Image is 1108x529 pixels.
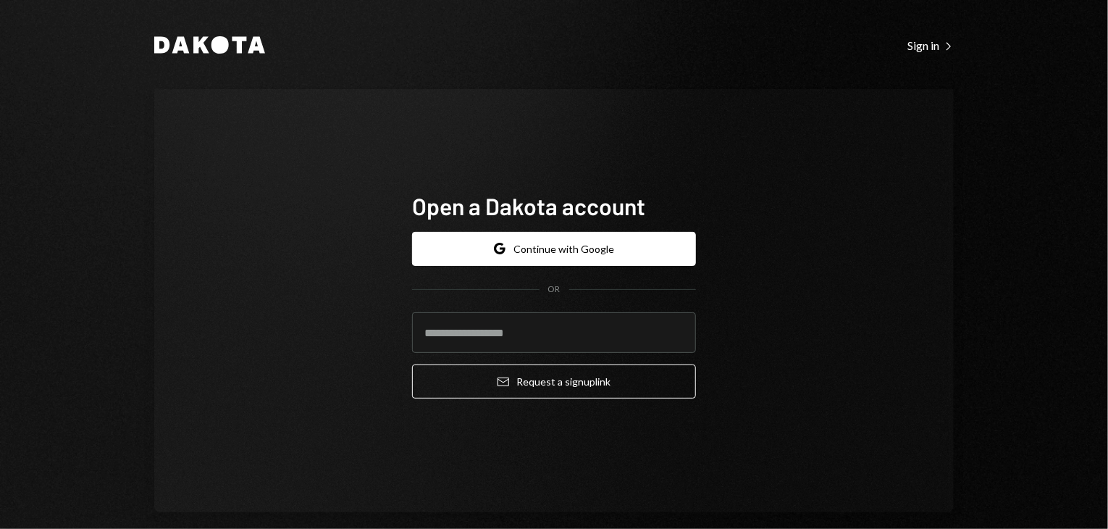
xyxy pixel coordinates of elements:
[412,191,696,220] h1: Open a Dakota account
[412,232,696,266] button: Continue with Google
[548,283,561,296] div: OR
[907,37,954,53] a: Sign in
[412,365,696,399] button: Request a signuplink
[907,38,954,53] div: Sign in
